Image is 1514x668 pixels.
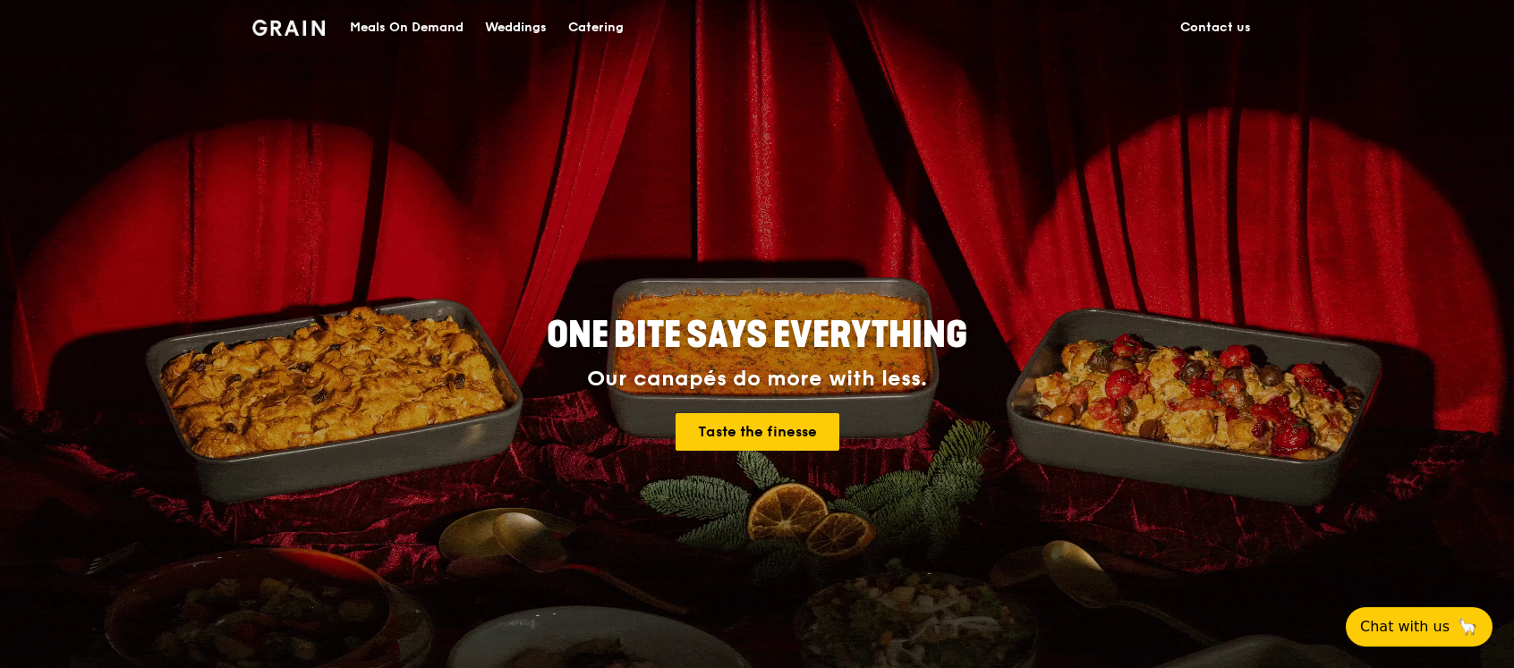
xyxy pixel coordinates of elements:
img: Grain [252,20,325,36]
div: Weddings [485,1,547,55]
span: Chat with us [1360,616,1450,638]
a: Weddings [474,1,557,55]
span: 🦙 [1457,616,1478,638]
div: Meals On Demand [350,1,464,55]
div: Catering [568,1,624,55]
a: Taste the finesse [676,413,839,451]
button: Chat with us🦙 [1346,607,1493,647]
a: Catering [557,1,634,55]
a: Contact us [1170,1,1262,55]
